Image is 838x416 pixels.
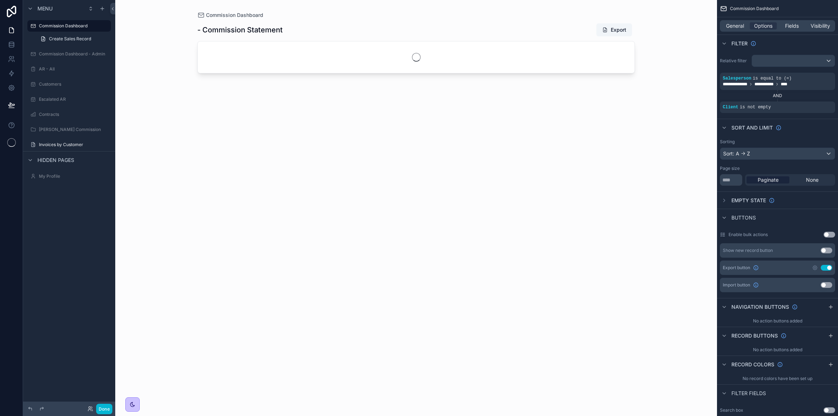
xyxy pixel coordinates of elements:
span: Visibility [811,22,830,30]
label: Commission Dashboard - Admin [39,51,109,57]
button: Sort: A -> Z [720,148,835,160]
label: Customers [39,81,109,87]
label: Enable bulk actions [729,232,768,238]
span: Salesperson [723,76,751,81]
span: Record colors [731,361,774,368]
a: AR - All [27,63,111,75]
a: Customers [27,78,111,90]
span: None [806,176,819,184]
span: Sort And Limit [731,124,773,131]
span: Record buttons [731,332,778,339]
span: Paginate [758,176,779,184]
label: Invoices by Customer [39,142,109,148]
label: Escalated AR [39,96,109,102]
label: AR - All [39,66,109,72]
div: No action buttons added [717,315,838,327]
label: Commission Dashboard [39,23,107,29]
label: My Profile [39,173,109,179]
span: Create Sales Record [49,36,91,42]
span: Navigation buttons [731,303,789,311]
span: Hidden pages [37,157,74,164]
a: Create Sales Record [36,33,111,45]
span: Empty state [731,197,766,204]
span: Fields [785,22,799,30]
div: No record colors have been set up [717,373,838,384]
span: Export button [723,265,750,271]
span: is not empty [740,105,771,110]
label: Sorting [720,139,735,145]
span: Buttons [731,214,756,221]
a: My Profile [27,171,111,182]
span: Menu [37,5,53,12]
label: Page size [720,166,740,171]
a: Invoices by Customer [27,139,111,150]
div: AND [720,93,835,99]
a: Escalated AR [27,94,111,105]
a: Commission Dashboard - Admin [27,48,111,60]
span: General [726,22,744,30]
span: Options [754,22,772,30]
button: Done [96,404,112,414]
span: Filter [731,40,748,47]
label: Relative filter [720,58,749,64]
span: Import button [723,282,750,288]
span: Filter fields [731,390,766,397]
span: is equal to (=) [753,76,792,81]
a: Contracts [27,109,111,120]
a: Commission Dashboard [27,20,111,32]
div: No action buttons added [717,344,838,356]
span: Commission Dashboard [730,6,779,12]
label: [PERSON_NAME] Commission [39,127,109,132]
a: [PERSON_NAME] Commission [27,124,111,135]
div: Show new record button [723,248,773,253]
span: Client [723,105,738,110]
label: Contracts [39,112,109,117]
